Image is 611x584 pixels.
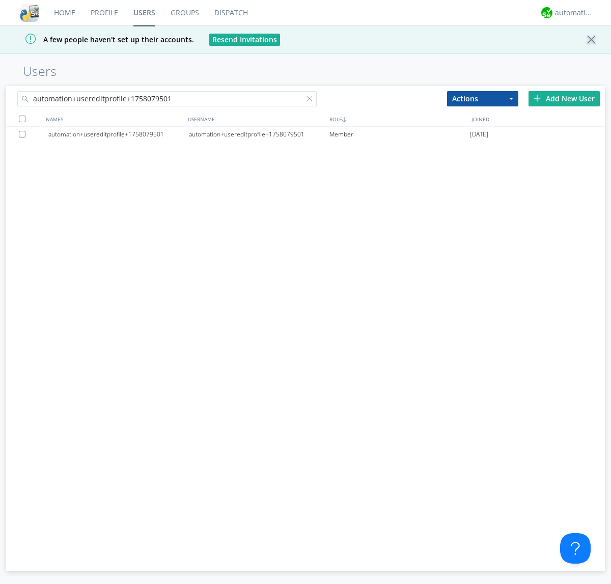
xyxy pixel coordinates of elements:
button: Actions [447,91,518,106]
span: A few people haven't set up their accounts. [8,35,194,44]
button: Resend Invitations [209,34,280,46]
img: plus.svg [534,95,541,102]
img: cddb5a64eb264b2086981ab96f4c1ba7 [20,4,39,22]
div: Add New User [529,91,600,106]
img: d2d01cd9b4174d08988066c6d424eccd [541,7,552,18]
iframe: Toggle Customer Support [560,533,591,564]
div: JOINED [469,112,611,126]
div: ROLE [327,112,469,126]
div: automation+usereditprofile+1758079501 [189,127,329,142]
div: USERNAME [185,112,327,126]
div: automation+atlas [555,8,593,18]
input: Search users [17,91,317,106]
div: NAMES [43,112,185,126]
div: Member [329,127,470,142]
a: automation+usereditprofile+1758079501automation+usereditprofile+1758079501Member[DATE] [6,127,605,142]
div: automation+usereditprofile+1758079501 [48,127,189,142]
span: [DATE] [470,127,488,142]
